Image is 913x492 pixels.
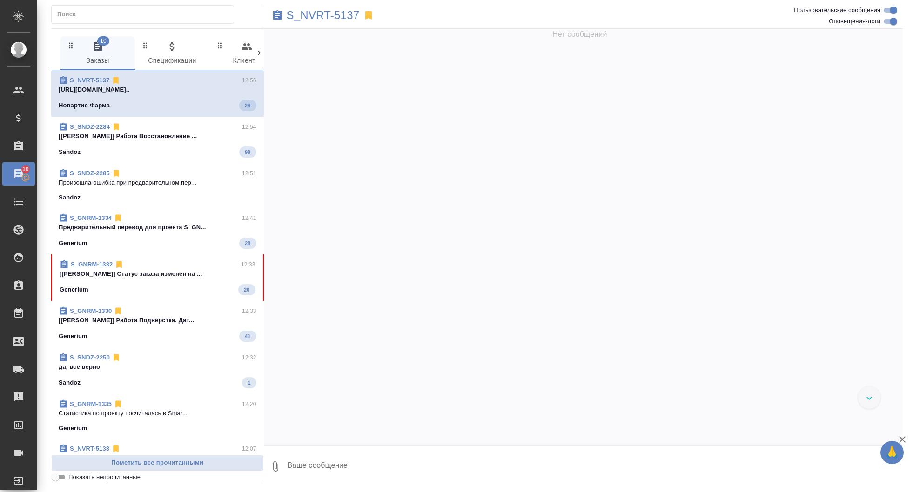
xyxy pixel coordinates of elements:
[17,165,34,174] span: 10
[215,41,278,66] span: Клиенты
[59,453,256,463] p: спасибо
[68,472,141,482] span: Показать непрочитанные
[57,8,234,21] input: Поиск
[59,362,256,372] p: да, все верно
[70,170,110,177] a: S_SNDZ-2285
[59,378,81,387] p: Sandoz
[51,208,264,254] div: S_GNRM-133412:41Предварительный перевод для проекта S_GN...Generium28
[242,399,256,409] p: 12:20
[552,29,607,40] span: Нет сообщений
[59,424,87,433] p: Generium
[59,85,256,94] p: [URL][DOMAIN_NAME]..
[242,169,256,178] p: 12:51
[70,400,112,407] a: S_GNRM-1335
[287,11,360,20] a: S_NVRT-5137
[242,213,256,223] p: 12:41
[141,41,204,66] span: Спецификации
[880,441,904,464] button: 🙏
[59,239,87,248] p: Generium
[70,77,109,84] a: S_NVRT-5137
[242,353,256,362] p: 12:32
[239,332,256,341] span: 41
[2,162,35,186] a: 10
[51,394,264,439] div: S_GNRM-133512:20Cтатистика по проекту посчиталась в Smar...Generium
[56,458,259,468] span: Пометить все прочитанными
[66,41,129,66] span: Заказы
[59,101,110,110] p: Новартис Фарма
[241,260,255,269] p: 12:33
[51,439,264,483] div: S_NVRT-513312:07спасибоНовартис Фарма
[51,301,264,347] div: S_GNRM-133012:33[[PERSON_NAME]] Работа Подверстка. Дат...Generium41
[59,409,256,418] p: Cтатистика по проекту посчиталась в Smar...
[51,70,264,117] div: S_NVRT-513712:56[URL][DOMAIN_NAME]..Новартис Фарма28
[114,213,123,223] svg: Отписаться
[70,307,112,314] a: S_GNRM-1330
[70,123,110,130] a: S_SNDZ-2284
[70,445,109,452] a: S_NVRT-5133
[242,76,256,85] p: 12:56
[112,169,121,178] svg: Отписаться
[67,41,75,50] svg: Зажми и перетащи, чтобы поменять порядок вкладок
[51,347,264,394] div: S_SNDZ-225012:32да, все верноSandoz1
[242,378,256,387] span: 1
[111,444,121,453] svg: Отписаться
[238,285,255,294] span: 20
[59,193,81,202] p: Sandoz
[239,147,256,157] span: 98
[59,223,256,232] p: Предварительный перевод для проекта S_GN...
[59,132,256,141] p: [[PERSON_NAME]] Работа Восстановление ...
[59,316,256,325] p: [[PERSON_NAME]] Работа Подверстка. Дат...
[794,6,880,15] span: Пользовательские сообщения
[242,306,256,316] p: 12:33
[829,17,880,26] span: Оповещения-логи
[884,443,900,462] span: 🙏
[60,285,88,294] p: Generium
[59,178,256,187] p: Произошла ошибка при предварительном пер...
[242,444,256,453] p: 12:07
[215,41,224,50] svg: Зажми и перетащи, чтобы поменять порядок вкладок
[239,101,256,110] span: 28
[114,306,123,316] svg: Отписаться
[59,332,87,341] p: Generium
[114,399,123,409] svg: Отписаться
[112,122,121,132] svg: Отписаться
[111,76,121,85] svg: Отписаться
[51,455,264,471] button: Пометить все прочитанными
[97,36,109,46] span: 10
[59,147,81,157] p: Sandoz
[51,254,264,301] div: S_GNRM-133212:33[[PERSON_NAME]] Статус заказа изменен на ...Generium20
[70,354,110,361] a: S_SNDZ-2250
[71,261,113,268] a: S_GNRM-1332
[239,239,256,248] span: 28
[112,353,121,362] svg: Отписаться
[70,214,112,221] a: S_GNRM-1334
[60,269,255,279] p: [[PERSON_NAME]] Статус заказа изменен на ...
[141,41,150,50] svg: Зажми и перетащи, чтобы поменять порядок вкладок
[114,260,124,269] svg: Отписаться
[242,122,256,132] p: 12:54
[51,117,264,163] div: S_SNDZ-228412:54[[PERSON_NAME]] Работа Восстановление ...Sandoz98
[51,163,264,208] div: S_SNDZ-228512:51Произошла ошибка при предварительном пер...Sandoz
